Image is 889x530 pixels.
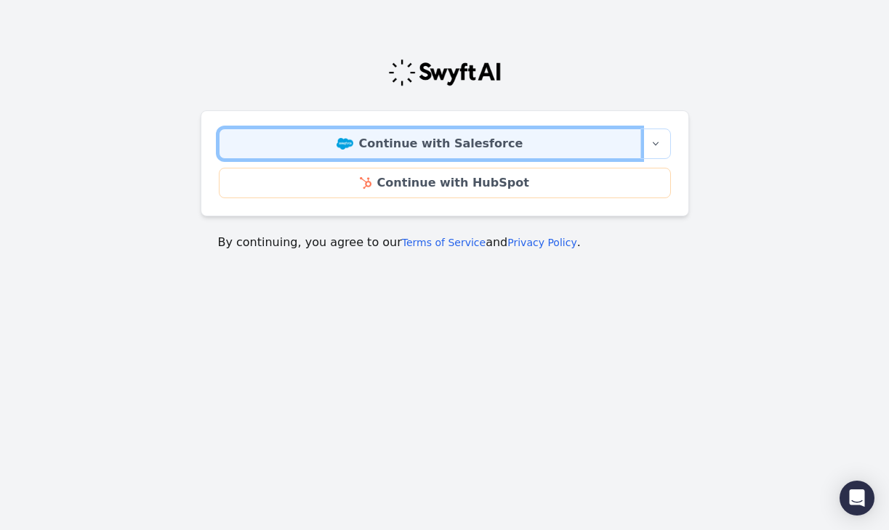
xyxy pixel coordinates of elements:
img: Swyft Logo [387,58,502,87]
a: Terms of Service [402,237,486,248]
p: By continuing, you agree to our and . [218,234,672,251]
img: HubSpot [360,177,371,189]
a: Continue with Salesforce [219,129,641,159]
a: Privacy Policy [507,237,576,248]
a: Continue with HubSpot [219,168,671,198]
img: Salesforce [337,138,353,150]
div: Open Intercom Messenger [840,481,874,515]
